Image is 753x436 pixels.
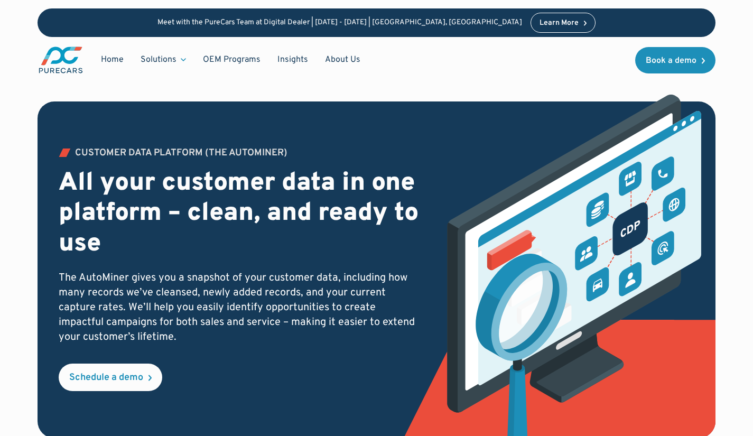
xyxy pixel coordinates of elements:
div: Solutions [141,54,176,66]
a: main [38,45,84,75]
a: Schedule a demo [59,364,162,391]
div: Schedule a demo [69,373,143,383]
a: Insights [269,50,317,70]
p: The AutoMiner gives you a snapshot of your customer data, including how many records we’ve cleans... [59,271,421,345]
div: Solutions [132,50,194,70]
a: About Us [317,50,369,70]
p: Meet with the PureCars Team at Digital Dealer | [DATE] - [DATE] | [GEOGRAPHIC_DATA], [GEOGRAPHIC_... [157,18,522,27]
div: Learn More [540,20,579,27]
h2: All your customer data in one platform – clean, and ready to use [59,169,421,260]
div: Book a demo [646,57,696,65]
img: purecars logo [38,45,84,75]
a: Book a demo [635,47,715,73]
a: Learn More [531,13,596,33]
div: Customer Data PLATFORM (The Autominer) [75,149,287,158]
a: Home [92,50,132,70]
a: OEM Programs [194,50,269,70]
